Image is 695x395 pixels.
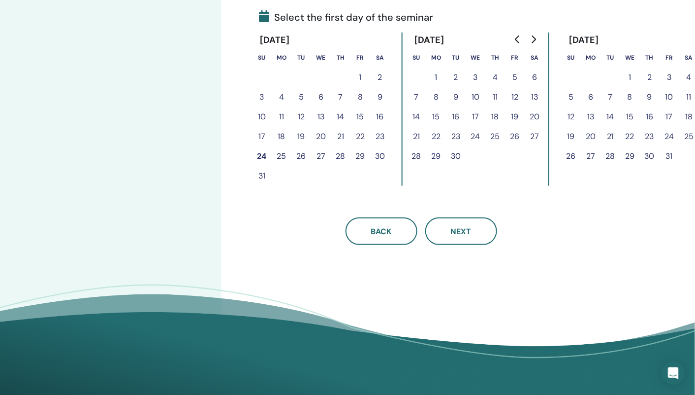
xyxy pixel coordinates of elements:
th: Friday [505,48,525,68]
button: 8 [620,87,640,107]
button: 12 [505,87,525,107]
button: 6 [581,87,600,107]
button: 15 [350,107,370,127]
button: 31 [660,146,679,166]
th: Tuesday [446,48,466,68]
th: Wednesday [620,48,640,68]
button: 26 [291,146,311,166]
button: 14 [407,107,426,127]
button: 15 [620,107,640,127]
th: Monday [272,48,291,68]
button: 29 [620,146,640,166]
button: 12 [561,107,581,127]
button: Back [346,217,417,245]
th: Friday [350,48,370,68]
button: 18 [485,107,505,127]
div: [DATE] [561,33,607,48]
button: 13 [581,107,600,127]
button: 23 [640,127,660,146]
button: 30 [640,146,660,166]
button: Next [425,217,497,245]
span: Select the first day of the seminar [259,10,433,25]
span: Back [371,226,392,237]
th: Wednesday [466,48,485,68]
button: 5 [561,87,581,107]
button: 16 [370,107,390,127]
button: 28 [407,146,426,166]
button: 17 [252,127,272,146]
th: Wednesday [311,48,331,68]
button: 19 [505,107,525,127]
button: 19 [291,127,311,146]
button: 3 [466,68,485,87]
button: 2 [446,68,466,87]
button: 10 [466,87,485,107]
th: Monday [426,48,446,68]
button: 17 [660,107,679,127]
button: 7 [407,87,426,107]
span: Next [451,226,472,237]
button: 27 [525,127,544,146]
button: 24 [466,127,485,146]
th: Sunday [561,48,581,68]
button: 28 [331,146,350,166]
button: 22 [350,127,370,146]
button: 9 [370,87,390,107]
button: 21 [407,127,426,146]
button: 6 [525,68,544,87]
button: 29 [350,146,370,166]
button: 9 [640,87,660,107]
button: 18 [272,127,291,146]
button: 29 [426,146,446,166]
button: 24 [252,146,272,166]
button: 2 [640,68,660,87]
th: Sunday [407,48,426,68]
button: 15 [426,107,446,127]
button: 16 [446,107,466,127]
button: 1 [350,68,370,87]
button: 27 [581,146,600,166]
button: 1 [426,68,446,87]
th: Saturday [370,48,390,68]
button: 3 [252,87,272,107]
button: 1 [620,68,640,87]
button: 24 [660,127,679,146]
button: 6 [311,87,331,107]
button: 26 [561,146,581,166]
button: 14 [331,107,350,127]
div: [DATE] [407,33,452,48]
button: 21 [331,127,350,146]
button: 20 [581,127,600,146]
button: 30 [446,146,466,166]
button: 10 [252,107,272,127]
button: 11 [272,107,291,127]
th: Thursday [640,48,660,68]
button: 2 [370,68,390,87]
th: Monday [581,48,600,68]
button: 3 [660,68,679,87]
button: 28 [600,146,620,166]
th: Saturday [525,48,544,68]
button: 20 [525,107,544,127]
button: 26 [505,127,525,146]
button: 23 [446,127,466,146]
button: 17 [466,107,485,127]
th: Thursday [485,48,505,68]
button: 27 [311,146,331,166]
button: 22 [426,127,446,146]
button: Go to previous month [510,30,526,49]
button: 13 [525,87,544,107]
div: Open Intercom Messenger [662,361,685,385]
button: 25 [485,127,505,146]
th: Tuesday [291,48,311,68]
th: Sunday [252,48,272,68]
button: 16 [640,107,660,127]
button: 21 [600,127,620,146]
button: 12 [291,107,311,127]
button: 11 [485,87,505,107]
button: 10 [660,87,679,107]
button: 5 [505,68,525,87]
th: Thursday [331,48,350,68]
button: 22 [620,127,640,146]
button: 23 [370,127,390,146]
